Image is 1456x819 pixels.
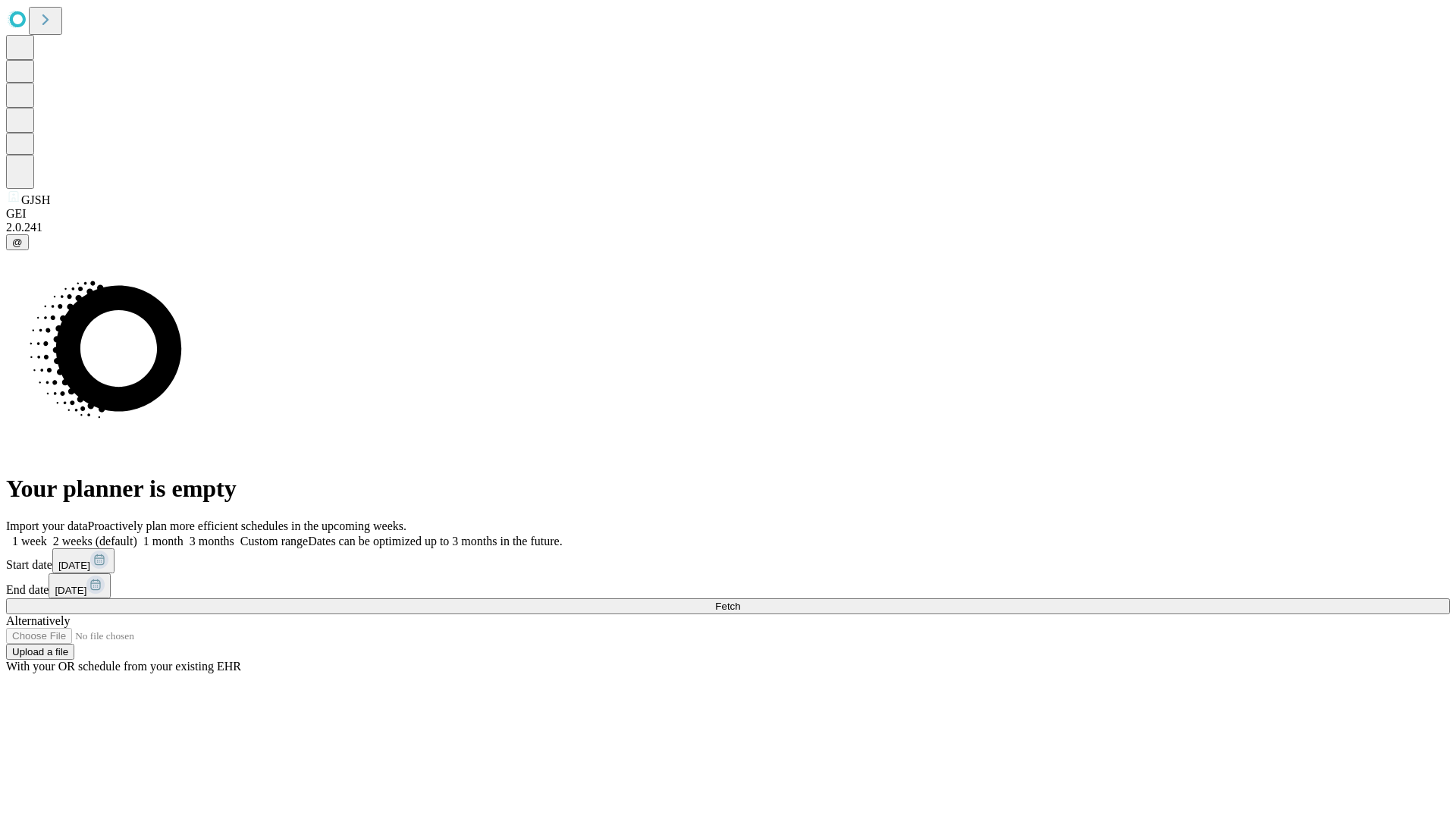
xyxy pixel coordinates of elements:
span: With your OR schedule from your existing EHR [6,660,241,673]
span: Custom range [240,535,308,548]
span: @ [12,237,23,248]
button: Upload a file [6,644,74,660]
span: 2 weeks (default) [53,535,137,548]
span: Dates can be optimized up to 3 months in the future. [308,535,562,548]
button: @ [6,234,29,250]
span: 1 week [12,535,47,548]
span: GJSH [21,193,50,206]
h1: Your planner is empty [6,475,1450,503]
div: End date [6,573,1450,598]
button: [DATE] [52,548,115,573]
span: Fetch [715,601,740,612]
div: 2.0.241 [6,221,1450,234]
span: 3 months [190,535,234,548]
span: [DATE] [58,560,90,571]
span: Import your data [6,519,88,532]
span: Alternatively [6,614,70,627]
span: [DATE] [55,585,86,596]
span: Proactively plan more efficient schedules in the upcoming weeks. [88,519,406,532]
button: [DATE] [49,573,111,598]
div: Start date [6,548,1450,573]
span: 1 month [143,535,184,548]
div: GEI [6,207,1450,221]
button: Fetch [6,598,1450,614]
